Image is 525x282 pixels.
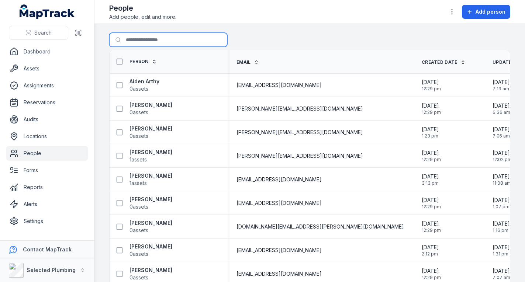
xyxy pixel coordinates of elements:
[422,109,441,115] span: 12:29 pm
[129,196,172,210] a: [PERSON_NAME]0assets
[493,86,510,92] span: 7:19 am
[129,149,172,156] strong: [PERSON_NAME]
[422,196,441,204] span: [DATE]
[129,243,172,258] a: [PERSON_NAME]0assets
[236,105,363,112] span: [PERSON_NAME][EMAIL_ADDRESS][DOMAIN_NAME]
[493,204,510,210] span: 1:07 pm
[129,227,148,234] span: 0 assets
[422,244,439,251] span: [DATE]
[422,173,439,180] span: [DATE]
[6,146,88,161] a: People
[129,101,172,116] a: [PERSON_NAME]0assets
[493,196,510,204] span: [DATE]
[493,275,510,281] span: 7:07 am
[493,157,512,163] span: 12:02 pm
[422,86,441,92] span: 12:29 pm
[129,78,159,93] a: Aiden Arthy0assets
[493,173,511,180] span: [DATE]
[493,126,510,139] time: 8/15/2025, 7:05:36 AM
[493,173,511,186] time: 8/11/2025, 11:08:49 AM
[6,61,88,76] a: Assets
[236,176,322,183] span: [EMAIL_ADDRESS][DOMAIN_NAME]
[129,250,148,258] span: 0 assets
[422,157,441,163] span: 12:29 pm
[129,149,172,163] a: [PERSON_NAME]1assets
[236,270,322,278] span: [EMAIL_ADDRESS][DOMAIN_NAME]
[6,112,88,127] a: Audits
[23,246,72,253] strong: Contact MapTrack
[422,149,441,163] time: 1/14/2025, 12:29:42 PM
[493,220,510,227] span: [DATE]
[129,101,172,109] strong: [PERSON_NAME]
[129,180,147,187] span: 1 assets
[422,227,441,233] span: 12:29 pm
[493,244,510,251] span: [DATE]
[129,125,172,132] strong: [PERSON_NAME]
[236,223,404,230] span: [DOMAIN_NAME][EMAIL_ADDRESS][PERSON_NAME][DOMAIN_NAME]
[6,44,88,59] a: Dashboard
[422,126,439,133] span: [DATE]
[422,59,466,65] a: Created Date
[34,29,52,36] span: Search
[422,220,441,233] time: 1/14/2025, 12:29:42 PM
[129,78,159,85] strong: Aiden Arthy
[493,267,510,275] span: [DATE]
[6,78,88,93] a: Assignments
[6,95,88,110] a: Reservations
[422,244,439,257] time: 5/14/2025, 2:12:32 PM
[129,219,172,234] a: [PERSON_NAME]0assets
[129,219,172,227] strong: [PERSON_NAME]
[422,204,441,210] span: 12:29 pm
[462,5,510,19] button: Add person
[493,267,510,281] time: 8/15/2025, 7:07:26 AM
[422,180,439,186] span: 3:13 pm
[493,79,510,86] span: [DATE]
[422,267,441,281] time: 1/14/2025, 12:29:42 PM
[422,79,441,86] span: [DATE]
[27,267,76,273] strong: Selected Plumbing
[109,3,176,13] h2: People
[109,13,176,21] span: Add people, edit and more.
[422,220,441,227] span: [DATE]
[129,172,172,187] a: [PERSON_NAME]1assets
[422,173,439,186] time: 2/28/2025, 3:13:20 PM
[129,267,172,281] a: [PERSON_NAME]0assets
[129,85,148,93] span: 0 assets
[129,125,172,140] a: [PERSON_NAME]0assets
[236,199,322,207] span: [EMAIL_ADDRESS][DOMAIN_NAME]
[6,129,88,144] a: Locations
[422,133,439,139] span: 1:23 pm
[422,102,441,115] time: 1/14/2025, 12:29:42 PM
[236,152,363,160] span: [PERSON_NAME][EMAIL_ADDRESS][DOMAIN_NAME]
[129,156,147,163] span: 1 assets
[422,79,441,92] time: 1/14/2025, 12:29:42 PM
[236,59,251,65] span: Email
[6,180,88,195] a: Reports
[129,59,149,65] span: Person
[9,26,68,40] button: Search
[493,109,510,115] span: 6:36 am
[493,149,512,157] span: [DATE]
[236,129,363,136] span: [PERSON_NAME][EMAIL_ADDRESS][DOMAIN_NAME]
[493,79,510,92] time: 7/29/2025, 7:19:23 AM
[236,81,322,89] span: [EMAIL_ADDRESS][DOMAIN_NAME]
[422,149,441,157] span: [DATE]
[493,133,510,139] span: 7:05 am
[476,8,505,15] span: Add person
[493,149,512,163] time: 8/11/2025, 12:02:58 PM
[493,227,510,233] span: 1:16 pm
[129,109,148,116] span: 0 assets
[422,126,439,139] time: 2/13/2025, 1:23:00 PM
[129,274,148,281] span: 0 assets
[493,244,510,257] time: 8/11/2025, 1:31:49 PM
[493,126,510,133] span: [DATE]
[236,59,259,65] a: Email
[422,251,439,257] span: 2:12 pm
[493,251,510,257] span: 1:31 pm
[493,102,510,115] time: 8/15/2025, 6:36:29 AM
[493,180,511,186] span: 11:08 am
[422,275,441,281] span: 12:29 pm
[129,59,157,65] a: Person
[6,214,88,229] a: Settings
[129,243,172,250] strong: [PERSON_NAME]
